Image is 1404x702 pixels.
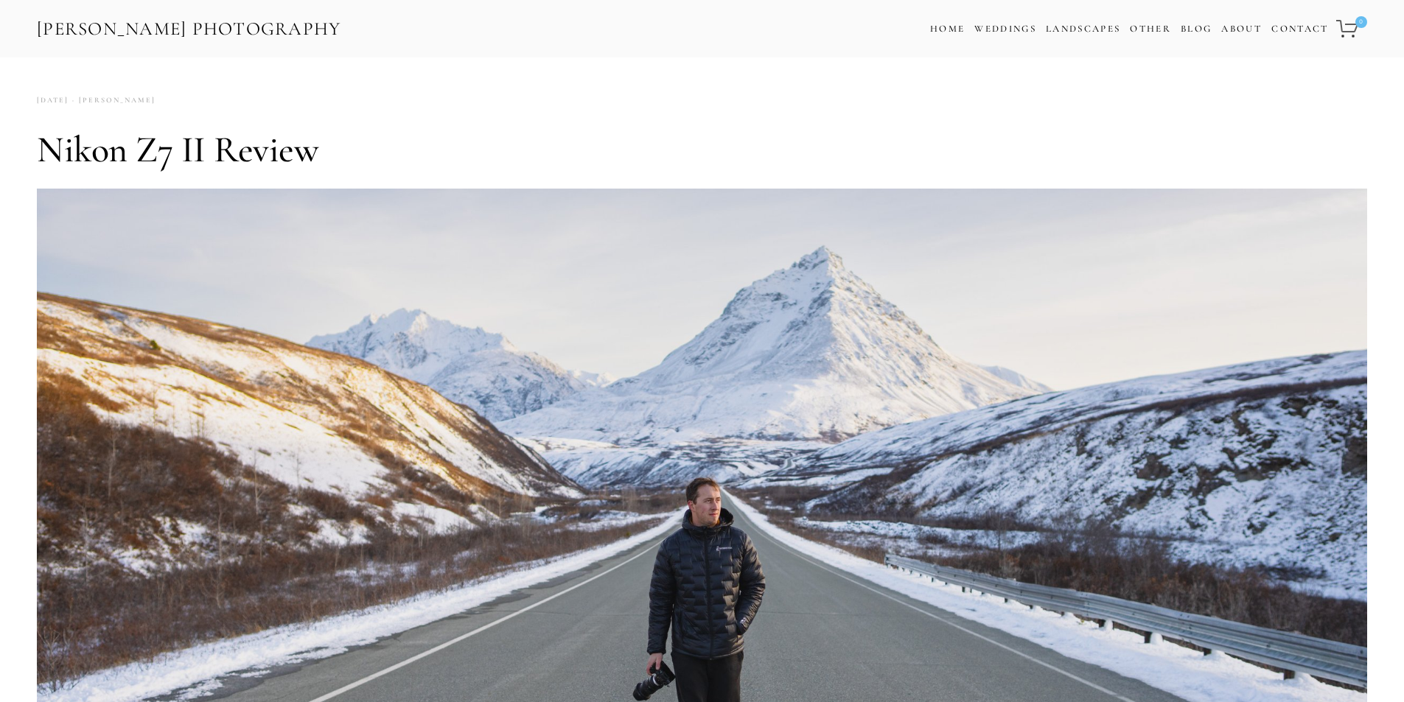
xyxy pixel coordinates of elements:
span: 0 [1355,16,1367,28]
h1: Nikon Z7 II Review [37,127,1367,172]
a: About [1221,18,1262,40]
time: [DATE] [37,91,69,110]
a: [PERSON_NAME] Photography [35,13,343,46]
a: [PERSON_NAME] [69,91,156,110]
a: Landscapes [1046,23,1120,35]
a: Contact [1271,18,1328,40]
a: Home [930,18,965,40]
a: Blog [1181,18,1212,40]
a: Other [1130,23,1171,35]
a: 0 items in cart [1334,11,1369,46]
a: Weddings [974,23,1036,35]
